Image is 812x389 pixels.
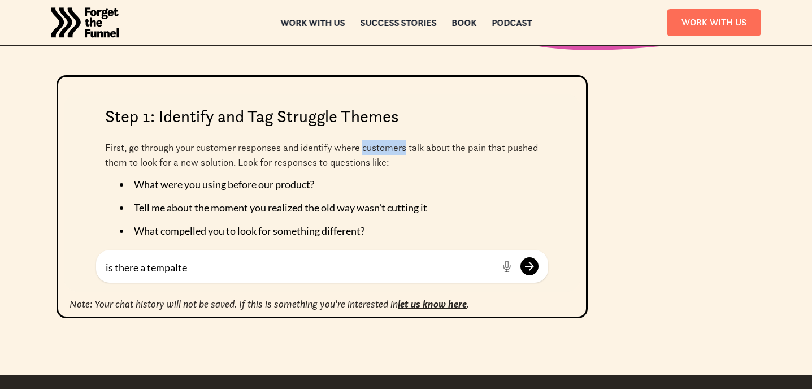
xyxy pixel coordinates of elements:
a: Work with us [280,19,345,27]
a: Success Stories [360,19,436,27]
a: let us know here [398,297,467,310]
p: First, go through your customer responses and identify where customers talk about the pain that p... [105,140,539,170]
a: Podcast [492,19,532,27]
li: Tell me about the moment you realized the old way wasn't cutting it [120,200,533,215]
a: Book [451,19,476,27]
li: What were you using before our product? [120,177,533,192]
em: Note: Your chat history will not be saved. If this is something you're interested in [70,297,398,310]
li: What compelled you to look for something different? [120,223,533,239]
a: Work With Us [667,9,761,36]
em: . [467,297,469,310]
textarea: is there a tempalte [106,260,493,275]
h2: Step 1: Identify and Tag Struggle Themes [105,106,539,127]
